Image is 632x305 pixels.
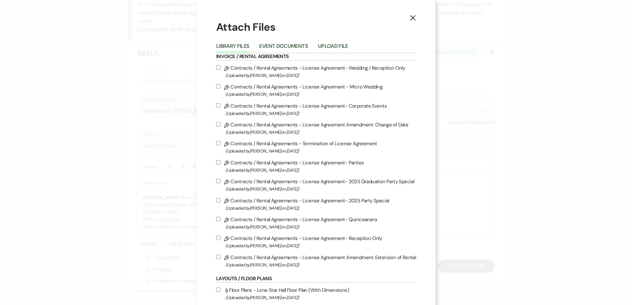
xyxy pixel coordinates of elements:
input: Contracts / Rental Agreements - License Agreement- Parties(Uploaded by[PERSON_NAME]on [DATE]) [216,160,220,164]
span: (Uploaded by [PERSON_NAME] on [DATE] ) [225,147,416,155]
span: (Uploaded by [PERSON_NAME] on [DATE] ) [225,128,416,136]
span: (Uploaded by [PERSON_NAME] on [DATE] ) [225,166,416,174]
input: Contracts / Rental Agreements - License Agreement- Reception Only(Uploaded by[PERSON_NAME]on [DATE]) [216,236,220,240]
span: (Uploaded by [PERSON_NAME] on [DATE] ) [225,294,416,301]
span: (Uploaded by [PERSON_NAME] on [DATE] ) [225,72,416,79]
input: Contracts / Rental Agreements - License Agreement- Corporate Events(Uploaded by[PERSON_NAME]on [D... [216,103,220,108]
label: Contracts / Rental Agreements - License Agreement - Micro Wedding [216,83,416,98]
label: Contracts / Rental Agreements - License Agreement- Parties [216,158,416,174]
label: Contracts / Rental Agreements - License Agreement Amendment: Extension of Rental [216,253,416,269]
span: (Uploaded by [PERSON_NAME] on [DATE] ) [225,223,416,231]
button: Event Documents [259,44,308,53]
span: (Uploaded by [PERSON_NAME] on [DATE] ) [225,204,416,212]
label: Floor Plans - Lone Star Hall Floor Plan (With Dimensions) [216,286,416,301]
input: Contracts / Rental Agreements - License Agreement- 2025 Party Special(Uploaded by[PERSON_NAME]on ... [216,198,220,202]
h6: Invoice / Rental Agreements [216,53,416,60]
span: (Uploaded by [PERSON_NAME] on [DATE] ) [225,90,416,98]
span: (Uploaded by [PERSON_NAME] on [DATE] ) [225,261,416,269]
input: Contracts / Rental Agreements - License Agreement- Wedding / Reception Only(Uploaded by[PERSON_NA... [216,65,220,70]
span: (Uploaded by [PERSON_NAME] on [DATE] ) [225,110,416,117]
label: Contracts / Rental Agreements - License Agreement- Reception Only [216,234,416,250]
label: Contracts / Rental Agreements - Termination of License Agreement [216,139,416,155]
label: Contracts / Rental Agreements - License Agreement- Corporate Events [216,102,416,117]
button: Upload File [318,44,348,53]
h6: Layouts / Floor Plans [216,275,416,283]
label: Contracts / Rental Agreements - License Agreement Amendment: Change of Date [216,120,416,136]
label: Contracts / Rental Agreements - License Agreement- Quinceanera [216,215,416,231]
input: Contracts / Rental Agreements - License Agreement - Micro Wedding(Uploaded by[PERSON_NAME]on [DATE]) [216,84,220,88]
label: Contracts / Rental Agreements - License Agreement- 2025 Party Special [216,196,416,212]
input: Contracts / Rental Agreements - License Agreement Amendment: Extension of Rental(Uploaded by[PERS... [216,255,220,259]
span: (Uploaded by [PERSON_NAME] on [DATE] ) [225,242,416,250]
h1: Attach Files [216,20,416,35]
input: Contracts / Rental Agreements - License Agreement- 2025 Graduation Party Special(Uploaded by[PERS... [216,179,220,183]
input: Contracts / Rental Agreements - License Agreement Amendment: Change of Date(Uploaded by[PERSON_NA... [216,122,220,126]
input: Contracts / Rental Agreements - License Agreement- Quinceanera(Uploaded by[PERSON_NAME]on [DATE]) [216,217,220,221]
label: Contracts / Rental Agreements - License Agreement- Wedding / Reception Only [216,64,416,79]
input: Floor Plans - Lone Star Hall Floor Plan (With Dimensions)(Uploaded by[PERSON_NAME]on [DATE]) [216,288,220,292]
span: (Uploaded by [PERSON_NAME] on [DATE] ) [225,185,416,193]
input: Contracts / Rental Agreements - Termination of License Agreement(Uploaded by[PERSON_NAME]on [DATE]) [216,141,220,145]
label: Contracts / Rental Agreements - License Agreement- 2025 Graduation Party Special [216,177,416,193]
button: Library Files [216,44,250,53]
